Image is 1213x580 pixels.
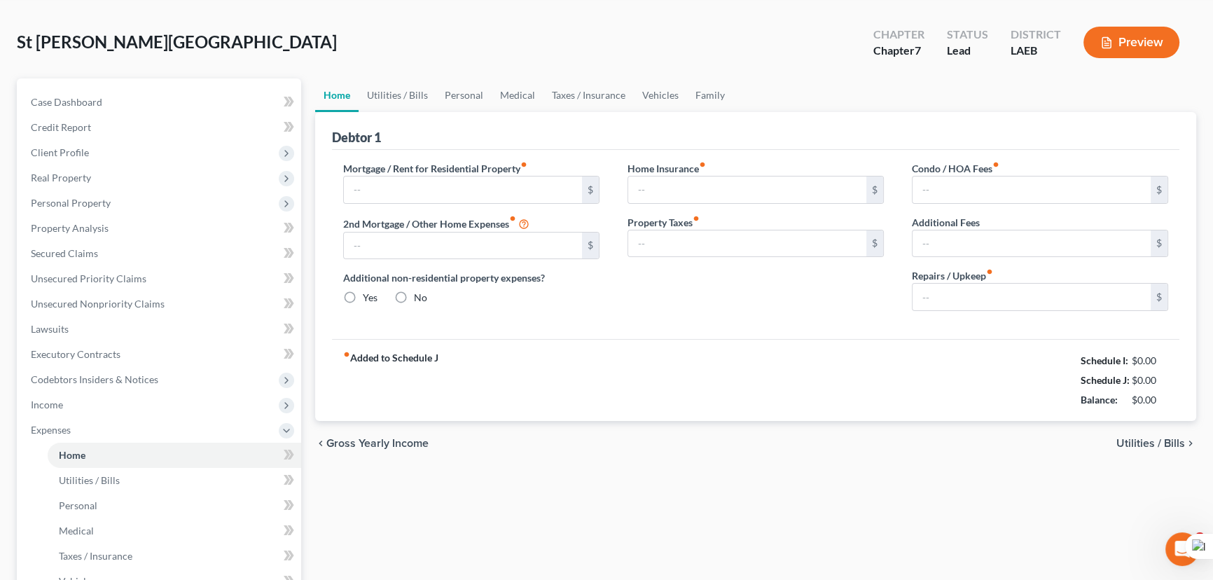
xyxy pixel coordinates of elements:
[31,172,91,184] span: Real Property
[1165,532,1199,566] iframe: Intercom live chat
[628,161,706,176] label: Home Insurance
[912,215,980,230] label: Additional Fees
[31,323,69,335] span: Lawsuits
[31,197,111,209] span: Personal Property
[628,230,866,257] input: --
[947,27,988,43] div: Status
[48,468,301,493] a: Utilities / Bills
[912,268,993,283] label: Repairs / Upkeep
[582,177,599,203] div: $
[873,43,924,59] div: Chapter
[1116,438,1196,449] button: Utilities / Bills chevron_right
[359,78,436,112] a: Utilities / Bills
[332,129,381,146] div: Debtor 1
[343,351,438,410] strong: Added to Schedule J
[915,43,921,57] span: 7
[31,96,102,108] span: Case Dashboard
[582,233,599,259] div: $
[59,449,85,461] span: Home
[343,161,527,176] label: Mortgage / Rent for Residential Property
[1011,43,1061,59] div: LAEB
[866,177,883,203] div: $
[20,90,301,115] a: Case Dashboard
[31,298,165,310] span: Unsecured Nonpriority Claims
[315,438,326,449] i: chevron_left
[543,78,634,112] a: Taxes / Insurance
[1194,532,1205,544] span: 3
[31,399,63,410] span: Income
[634,78,687,112] a: Vehicles
[1151,230,1167,257] div: $
[628,177,866,203] input: --
[20,216,301,241] a: Property Analysis
[31,424,71,436] span: Expenses
[436,78,492,112] a: Personal
[343,215,529,232] label: 2nd Mortgage / Other Home Expenses
[913,284,1151,310] input: --
[326,438,429,449] span: Gross Yearly Income
[20,266,301,291] a: Unsecured Priority Claims
[1151,284,1167,310] div: $
[20,115,301,140] a: Credit Report
[315,78,359,112] a: Home
[59,525,94,537] span: Medical
[20,241,301,266] a: Secured Claims
[31,247,98,259] span: Secured Claims
[31,222,109,234] span: Property Analysis
[1132,373,1169,387] div: $0.00
[59,474,120,486] span: Utilities / Bills
[344,233,582,259] input: --
[59,499,97,511] span: Personal
[1011,27,1061,43] div: District
[509,215,516,222] i: fiber_manual_record
[31,348,120,360] span: Executory Contracts
[866,230,883,257] div: $
[315,438,429,449] button: chevron_left Gross Yearly Income
[628,215,700,230] label: Property Taxes
[20,291,301,317] a: Unsecured Nonpriority Claims
[913,177,1151,203] input: --
[414,291,427,305] label: No
[1116,438,1185,449] span: Utilities / Bills
[986,268,993,275] i: fiber_manual_record
[873,27,924,43] div: Chapter
[1083,27,1179,58] button: Preview
[343,270,599,285] label: Additional non-residential property expenses?
[1132,354,1169,368] div: $0.00
[343,351,350,358] i: fiber_manual_record
[912,161,999,176] label: Condo / HOA Fees
[1132,393,1169,407] div: $0.00
[992,161,999,168] i: fiber_manual_record
[363,291,377,305] label: Yes
[344,177,582,203] input: --
[48,493,301,518] a: Personal
[20,317,301,342] a: Lawsuits
[913,230,1151,257] input: --
[48,518,301,544] a: Medical
[17,32,337,52] span: St [PERSON_NAME][GEOGRAPHIC_DATA]
[492,78,543,112] a: Medical
[31,272,146,284] span: Unsecured Priority Claims
[687,78,733,112] a: Family
[1081,374,1130,386] strong: Schedule J:
[59,550,132,562] span: Taxes / Insurance
[520,161,527,168] i: fiber_manual_record
[48,443,301,468] a: Home
[31,146,89,158] span: Client Profile
[1185,438,1196,449] i: chevron_right
[48,544,301,569] a: Taxes / Insurance
[31,121,91,133] span: Credit Report
[31,373,158,385] span: Codebtors Insiders & Notices
[1151,177,1167,203] div: $
[699,161,706,168] i: fiber_manual_record
[693,215,700,222] i: fiber_manual_record
[20,342,301,367] a: Executory Contracts
[1081,354,1128,366] strong: Schedule I:
[947,43,988,59] div: Lead
[1081,394,1118,406] strong: Balance:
